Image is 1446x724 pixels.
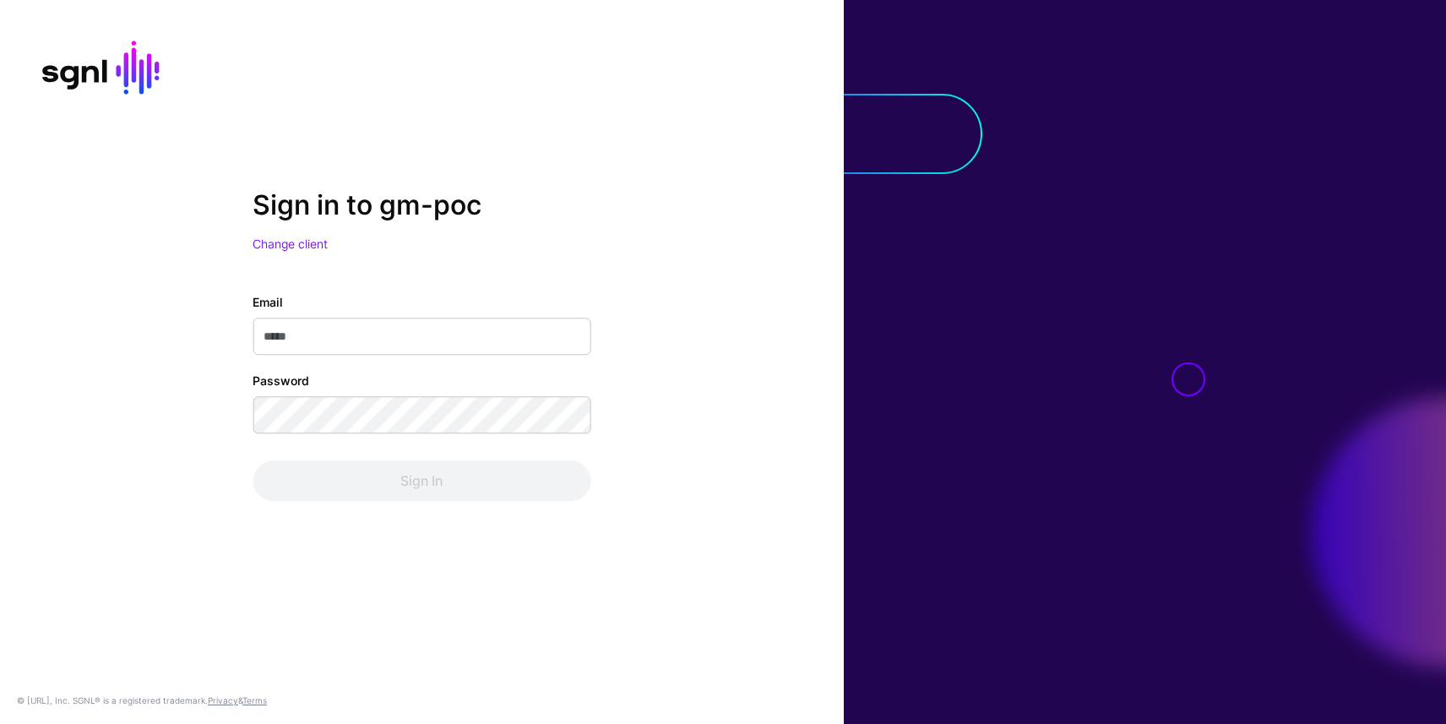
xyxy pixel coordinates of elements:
a: Change client [253,237,328,251]
a: Privacy [208,695,238,705]
label: Email [253,293,283,311]
a: Terms [242,695,267,705]
label: Password [253,372,309,389]
div: © [URL], Inc. SGNL® is a registered trademark. & [17,694,267,707]
h2: Sign in to gm-poc [253,189,590,221]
